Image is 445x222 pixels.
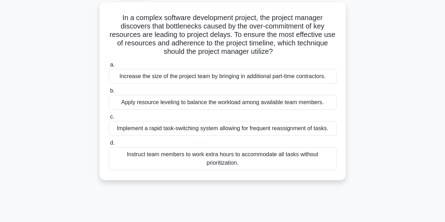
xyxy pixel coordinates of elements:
span: b. [110,88,115,94]
div: Increase the size of the project team by bringing in additional part-time contractors. [109,69,337,84]
div: Apply resource leveling to balance the workload among available team members. [109,95,337,110]
h5: In a complex software development project, the project manager discovers that bottlenecks caused ... [108,13,337,56]
div: Instruct team members to work extra hours to accommodate all tasks without prioritization. [109,147,337,170]
span: c. [110,114,114,120]
div: Implement a rapid task-switching system allowing for frequent reassignment of tasks. [109,121,337,136]
span: a. [110,62,115,68]
span: d. [110,140,115,146]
